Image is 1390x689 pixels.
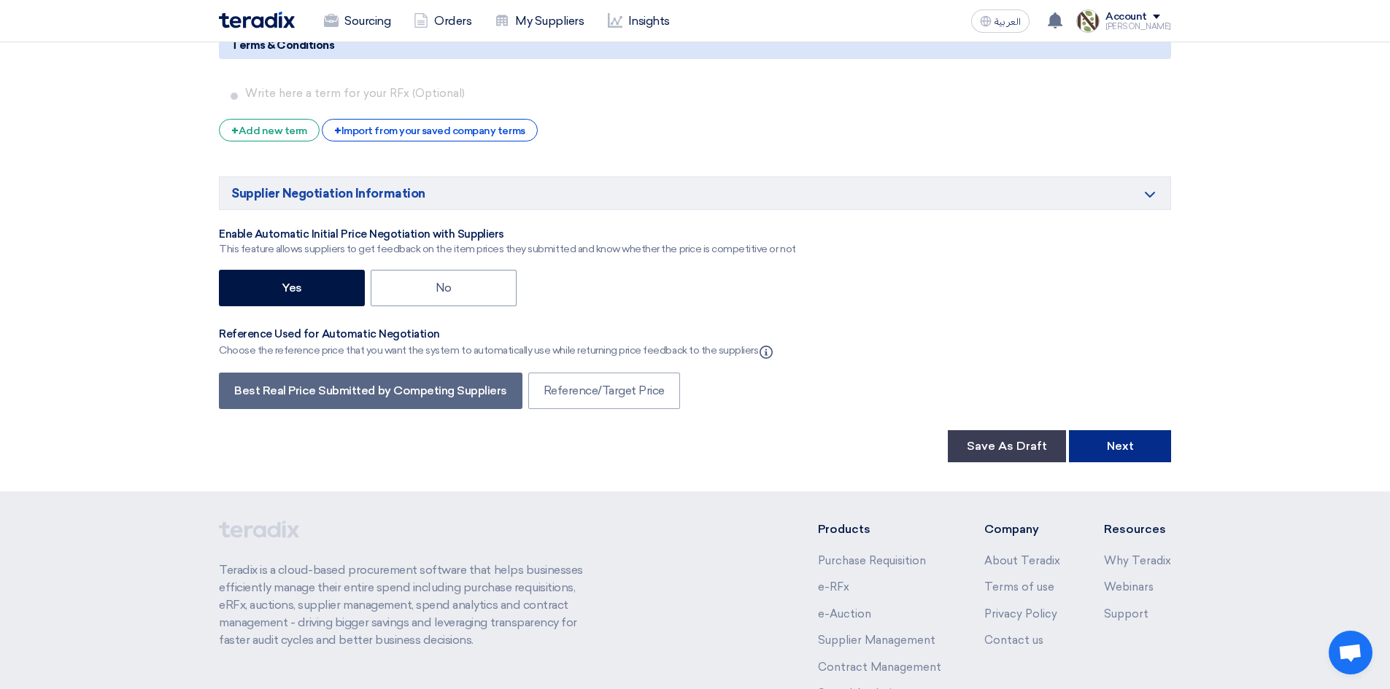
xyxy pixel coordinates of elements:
[984,580,1054,593] a: Terms of use
[1104,607,1148,620] a: Support
[219,327,776,342] div: Reference Used for Automatic Negotiation
[219,227,796,242] div: Enable Automatic Initial Price Negotiation with Suppliers
[984,607,1057,620] a: Privacy Policy
[1104,521,1171,538] li: Resources
[1104,554,1171,567] a: Why Teradix
[371,270,517,306] label: No
[528,373,680,409] label: Reference/Target Price
[231,124,239,138] span: +
[596,5,682,37] a: Insights
[219,270,365,306] label: Yes
[312,5,402,37] a: Sourcing
[1069,430,1171,462] button: Next
[219,12,295,28] img: Teradix logo
[818,580,849,593] a: e-RFx
[1105,11,1147,23] div: Account
[219,561,600,649] p: Teradix is a cloud-based procurement software that helps businesses efficiently manage their enti...
[483,5,595,37] a: My Suppliers
[1076,9,1100,33] img: Screenshot___1756930143446.png
[322,119,537,141] div: Import from your saved company terms
[219,176,1171,210] h5: Supplier Negotiation Information
[219,373,522,409] label: Best Real Price Submitted by Competing Suppliers
[948,430,1066,462] button: Save As Draft
[402,5,483,37] a: Orders
[219,241,796,257] div: This feature allows suppliers to get feedback on the item prices they submitted and know whether ...
[984,521,1060,538] li: Company
[1329,631,1372,674] div: Open chat
[1105,23,1171,31] div: [PERSON_NAME]
[818,554,926,567] a: Purchase Requisition
[1104,580,1154,593] a: Webinars
[818,661,941,674] a: Contract Management
[219,342,776,359] div: Choose the reference price that you want the system to automatically use while returning price fe...
[818,521,941,538] li: Products
[219,119,320,141] div: Add new term
[334,124,341,138] span: +
[818,634,935,647] a: Supplier Management
[971,9,1030,33] button: العربية
[984,554,1060,567] a: About Teradix
[818,607,871,620] a: e-Auction
[219,31,1171,59] h5: Terms & Conditions
[984,634,1043,647] a: Contact us
[245,79,1165,107] input: Write here a term for your RFx (Optional)
[995,17,1021,27] span: العربية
